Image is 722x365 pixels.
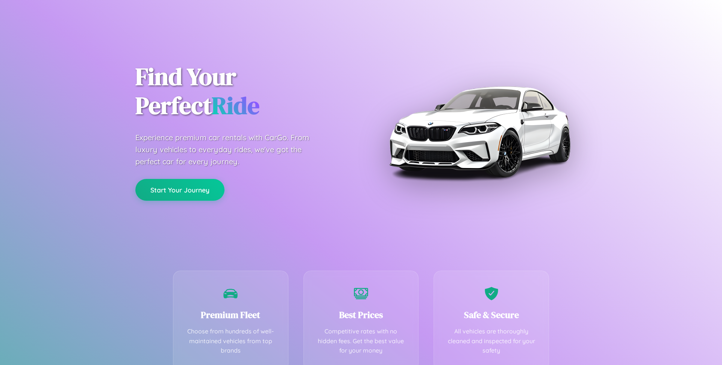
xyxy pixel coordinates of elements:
img: Premium BMW car rental vehicle [385,38,573,226]
span: Ride [212,89,259,122]
p: Competitive rates with no hidden fees. Get the best value for your money [315,327,407,356]
h1: Find Your Perfect [135,62,350,120]
button: Start Your Journey [135,179,224,201]
p: Experience premium car rentals with CarGo. From luxury vehicles to everyday rides, we've got the ... [135,132,323,168]
p: All vehicles are thoroughly cleaned and inspected for your safety [445,327,537,356]
h3: Safe & Secure [445,309,537,321]
p: Choose from hundreds of well-maintained vehicles from top brands [185,327,277,356]
h3: Best Prices [315,309,407,321]
h3: Premium Fleet [185,309,277,321]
